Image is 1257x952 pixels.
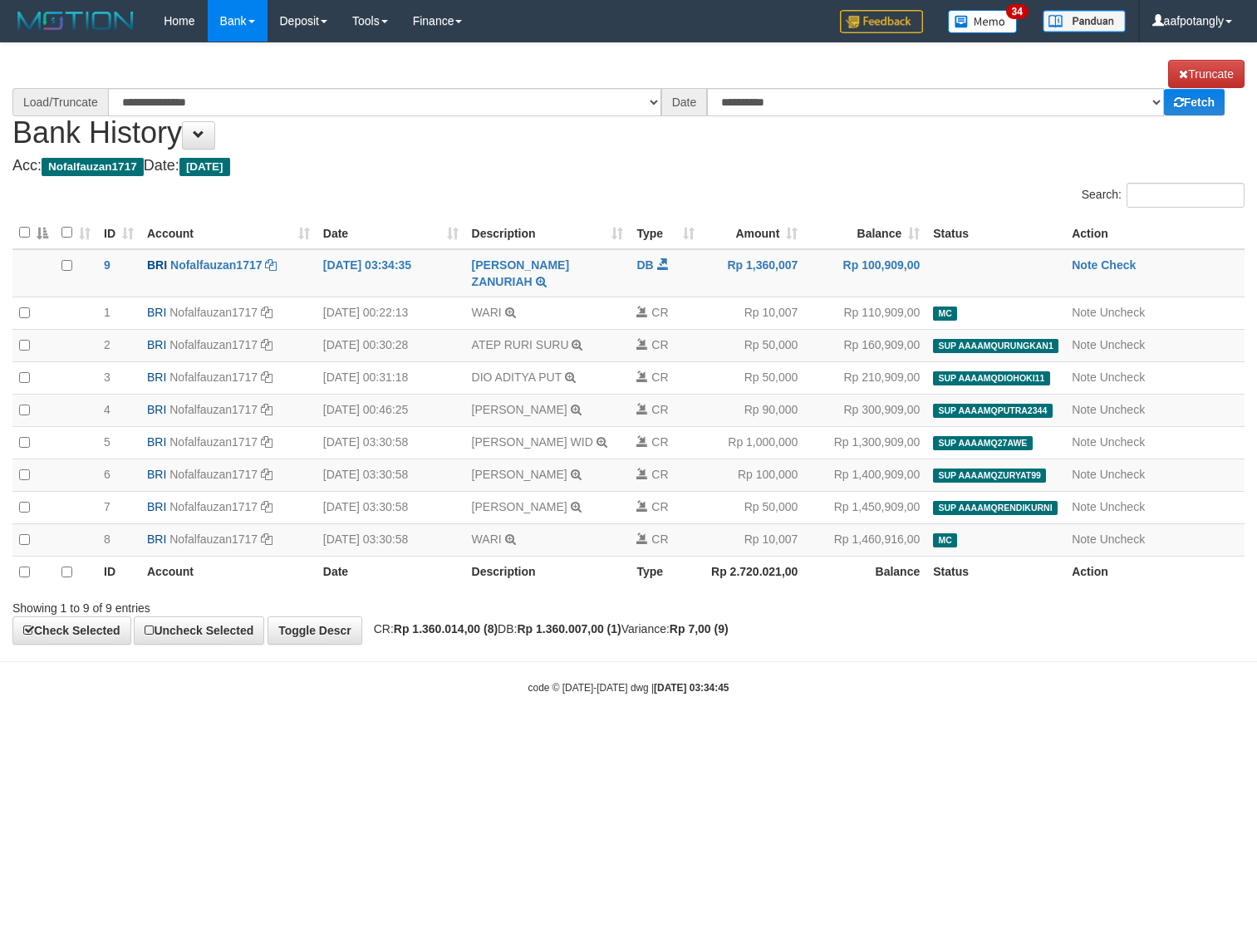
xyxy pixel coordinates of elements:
small: code © [DATE]-[DATE] dwg | [528,682,729,694]
a: Note [1072,338,1097,351]
td: Rp 1,360,007 [701,249,804,297]
div: Date [661,88,708,116]
span: 3 [104,370,110,384]
a: Uncheck [1100,306,1145,319]
a: [PERSON_NAME] [472,403,567,416]
a: Copy Nofalfauzan1717 to clipboard [261,306,273,319]
a: Note [1072,403,1097,416]
span: CR [651,500,668,513]
td: Rp 90,000 [701,394,804,426]
td: Rp 10,007 [701,297,804,329]
a: [PERSON_NAME] [472,500,567,513]
span: BRI [147,370,166,384]
a: Copy Nofalfauzan1717 to clipboard [261,435,273,449]
td: [DATE] 03:30:58 [317,426,465,459]
a: Nofalfauzan1717 [169,532,258,546]
a: Uncheck [1100,403,1145,416]
span: BRI [147,468,166,481]
a: Copy Nofalfauzan1717 to clipboard [261,500,273,513]
th: Action [1065,556,1245,588]
span: CR [651,532,668,546]
th: Type [630,556,701,588]
span: BRI [147,306,166,319]
img: MOTION_logo.png [12,8,139,33]
span: 1 [104,306,110,319]
th: Balance [804,556,926,588]
td: Rp 110,909,00 [804,297,926,329]
th: : activate to sort column ascending [55,217,97,249]
h4: Acc: Date: [12,158,1245,174]
a: WARI [472,532,502,546]
a: Copy Nofalfauzan1717 to clipboard [261,403,273,416]
td: Rp 50,000 [701,329,804,361]
td: [DATE] 00:30:28 [317,329,465,361]
span: SUP AAAAMQ27AWE [933,436,1032,450]
a: ATEP RURI SURU [472,338,569,351]
td: Rp 300,909,00 [804,394,926,426]
a: Nofalfauzan1717 [169,500,258,513]
th: ID: activate to sort column ascending [97,217,140,249]
th: Date: activate to sort column ascending [317,217,465,249]
span: 6 [104,468,110,481]
td: Rp 100,909,00 [804,249,926,297]
span: CR [651,338,668,351]
a: Note [1072,370,1097,384]
th: Description [465,556,631,588]
a: Note [1072,500,1097,513]
td: Rp 100,000 [701,459,804,491]
th: Account [140,556,317,588]
td: Rp 160,909,00 [804,329,926,361]
span: CR [651,435,668,449]
div: Showing 1 to 9 of 9 entries [12,593,511,616]
img: Button%20Memo.svg [948,10,1018,33]
a: Uncheck [1100,468,1145,481]
a: Nofalfauzan1717 [169,338,258,351]
td: [DATE] 00:46:25 [317,394,465,426]
span: CR: DB: Variance: [366,622,729,635]
td: Rp 1,460,916,00 [804,523,926,556]
td: [DATE] 03:30:58 [317,523,465,556]
a: Uncheck [1100,338,1145,351]
span: BRI [147,258,167,272]
td: [DATE] 03:34:35 [317,249,465,297]
span: SUP AAAAMQURUNGKAN1 [933,339,1058,353]
a: Toggle Descr [268,616,362,645]
span: [DATE] [179,158,230,176]
th: Action [1065,217,1245,249]
a: Uncheck Selected [134,616,264,645]
a: Note [1072,306,1097,319]
td: Rp 1,400,909,00 [804,459,926,491]
span: SUP AAAAMQZURYAT99 [933,469,1046,483]
a: Nofalfauzan1717 [169,435,258,449]
span: 4 [104,403,110,416]
span: SUP AAAAMQPUTRA2344 [933,404,1052,418]
a: Copy Nofalfauzan1717 to clipboard [265,258,277,272]
th: Balance: activate to sort column ascending [804,217,926,249]
th: Status [926,217,1065,249]
a: Truncate [1168,60,1245,88]
span: BRI [147,500,166,513]
th: Description: activate to sort column ascending [465,217,631,249]
img: panduan.png [1043,10,1126,32]
a: Note [1072,258,1097,272]
span: CR [651,370,668,384]
span: BRI [147,435,166,449]
a: Check [1101,258,1136,272]
td: [DATE] 03:30:58 [317,491,465,523]
a: Note [1072,468,1097,481]
a: Nofalfauzan1717 [169,306,258,319]
span: 5 [104,435,110,449]
a: DIO ADITYA PUT [472,370,562,384]
h1: Bank History [12,60,1245,150]
span: DB [636,258,653,272]
span: CR [651,306,668,319]
strong: [DATE] 03:34:45 [654,682,729,694]
td: Rp 1,000,000 [701,426,804,459]
span: SUP AAAAMQRENDIKURNI [933,501,1058,515]
a: Copy Nofalfauzan1717 to clipboard [261,532,273,546]
span: 34 [1006,4,1029,19]
th: Status [926,556,1065,588]
td: Rp 50,000 [701,361,804,394]
a: Copy Nofalfauzan1717 to clipboard [261,370,273,384]
a: Note [1072,435,1097,449]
